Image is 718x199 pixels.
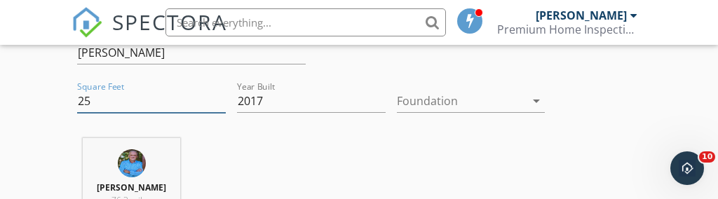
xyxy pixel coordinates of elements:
[528,92,545,109] i: arrow_drop_down
[97,181,166,193] strong: [PERSON_NAME]
[536,8,627,22] div: [PERSON_NAME]
[165,8,446,36] input: Search everything...
[112,7,227,36] span: SPECTORA
[497,22,637,36] div: Premium Home Inspections LLC
[699,151,715,163] span: 10
[670,151,704,185] iframe: Intercom live chat
[72,7,102,38] img: The Best Home Inspection Software - Spectora
[118,149,146,177] img: 8o7a4766_websize.jpg
[72,19,227,48] a: SPECTORA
